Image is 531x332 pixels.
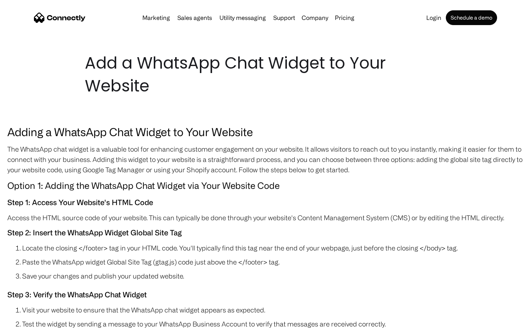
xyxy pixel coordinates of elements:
[7,179,524,193] h4: Option 1: Adding the WhatsApp Chat Widget via Your Website Code
[7,196,524,209] h5: Step 1: Access Your Website's HTML Code
[216,15,269,21] a: Utility messaging
[22,319,524,329] li: Test the widget by sending a message to your WhatsApp Business Account to verify that messages ar...
[7,319,44,329] aside: Language selected: English
[7,144,524,175] p: The WhatsApp chat widget is a valuable tool for enhancing customer engagement on your website. It...
[7,226,524,239] h5: Step 2: Insert the WhatsApp Widget Global Site Tag
[139,15,173,21] a: Marketing
[85,52,446,97] h1: Add a WhatsApp Chat Widget to Your Website
[423,15,444,21] a: Login
[7,123,524,140] h3: Adding a WhatsApp Chat Widget to Your Website
[302,13,328,23] div: Company
[270,15,298,21] a: Support
[15,319,44,329] ul: Language list
[332,15,357,21] a: Pricing
[22,271,524,281] li: Save your changes and publish your updated website.
[22,243,524,253] li: Locate the closing </footer> tag in your HTML code. You'll typically find this tag near the end o...
[7,212,524,223] p: Access the HTML source code of your website. This can typically be done through your website's Co...
[174,15,215,21] a: Sales agents
[446,10,497,25] a: Schedule a demo
[7,288,524,301] h5: Step 3: Verify the WhatsApp Chat Widget
[22,305,524,315] li: Visit your website to ensure that the WhatsApp chat widget appears as expected.
[22,257,524,267] li: Paste the WhatsApp widget Global Site Tag (gtag.js) code just above the </footer> tag.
